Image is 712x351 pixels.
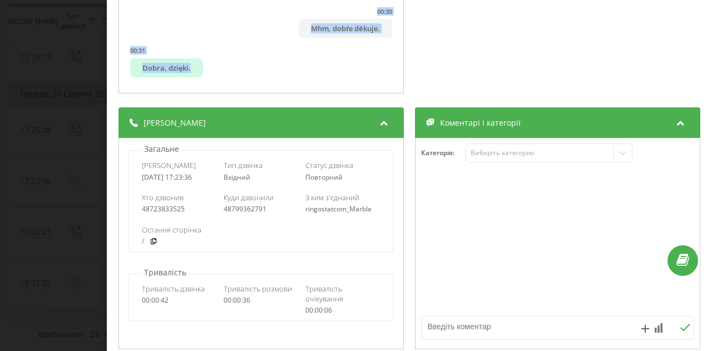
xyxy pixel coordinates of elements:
span: Вхідний [224,172,250,182]
span: Куди дзвонили [224,192,274,202]
div: Dobra, dzięki. [130,58,203,77]
div: ringostatcom_Marble [305,205,380,213]
span: Коментарі і категорії [440,117,521,128]
div: 00:00:06 [305,306,380,314]
div: 00:00:42 [142,296,216,304]
span: Тривалість очікування [305,284,380,304]
p: Загальне [141,144,182,155]
span: [PERSON_NAME] [144,117,206,128]
a: / [142,238,144,245]
div: 00:30 [377,7,392,16]
span: Тривалість дзвінка [142,284,205,294]
div: Виберіть категорію [471,149,610,157]
div: Mhm, dobře děkuje. [299,19,392,38]
div: 00:31 [130,46,145,55]
span: Остання сторінка [142,225,201,235]
span: Тип дзвінка [224,160,263,170]
span: Хто дзвонив [142,192,184,202]
h4: Категорія : [421,149,466,157]
div: 00:00:36 [224,296,298,304]
span: Статус дзвінка [305,160,353,170]
span: Повторний [305,172,343,182]
p: Тривалість [141,267,189,278]
div: 48799362791 [224,205,298,213]
div: 48723833525 [142,205,216,213]
div: [DATE] 17:23:36 [142,174,216,181]
span: Тривалість розмови [224,284,292,294]
span: З ким з'єднаний [305,192,359,202]
span: [PERSON_NAME] [142,160,196,170]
